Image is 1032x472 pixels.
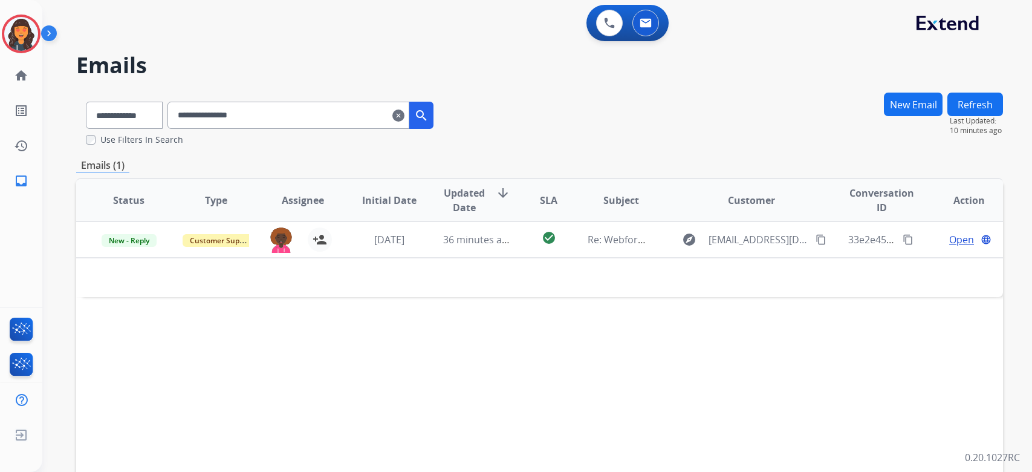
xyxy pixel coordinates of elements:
span: [DATE] [374,233,404,246]
span: Updated Date [443,186,486,215]
mat-icon: person_add [313,232,327,247]
span: Assignee [282,193,324,208]
span: Open [949,232,974,247]
img: avatar [4,17,38,51]
mat-icon: history [14,139,28,153]
button: Refresh [947,93,1003,116]
h2: Emails [76,53,1003,77]
p: 0.20.1027RC [965,450,1020,465]
span: [EMAIL_ADDRESS][DOMAIN_NAME] [709,232,809,247]
label: Use Filters In Search [100,134,183,146]
button: New Email [884,93,943,116]
mat-icon: content_copy [816,234,826,245]
span: SLA [540,193,557,208]
mat-icon: inbox [14,174,28,188]
img: agent-avatar [269,228,293,253]
span: 10 minutes ago [950,126,1003,136]
mat-icon: language [981,234,991,245]
mat-icon: home [14,68,28,83]
span: Initial Date [362,193,417,208]
span: New - Reply [102,234,157,247]
mat-icon: explore [682,232,696,247]
mat-icon: arrow_downward [496,186,510,200]
span: Type [205,193,227,208]
span: Customer [728,193,775,208]
span: Customer Support [183,234,261,247]
span: Re: Webform from [EMAIL_ADDRESS][DOMAIN_NAME] on [DATE] [588,233,878,246]
mat-icon: check_circle [542,231,556,245]
span: Conversation ID [848,186,915,215]
span: Subject [603,193,639,208]
mat-icon: list_alt [14,103,28,118]
span: Status [113,193,144,208]
p: Emails (1) [76,158,129,173]
span: Last Updated: [950,116,1003,126]
mat-icon: search [414,108,429,123]
mat-icon: content_copy [903,234,914,245]
mat-icon: clear [392,108,404,123]
th: Action [916,179,1003,221]
span: 36 minutes ago [443,233,513,246]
